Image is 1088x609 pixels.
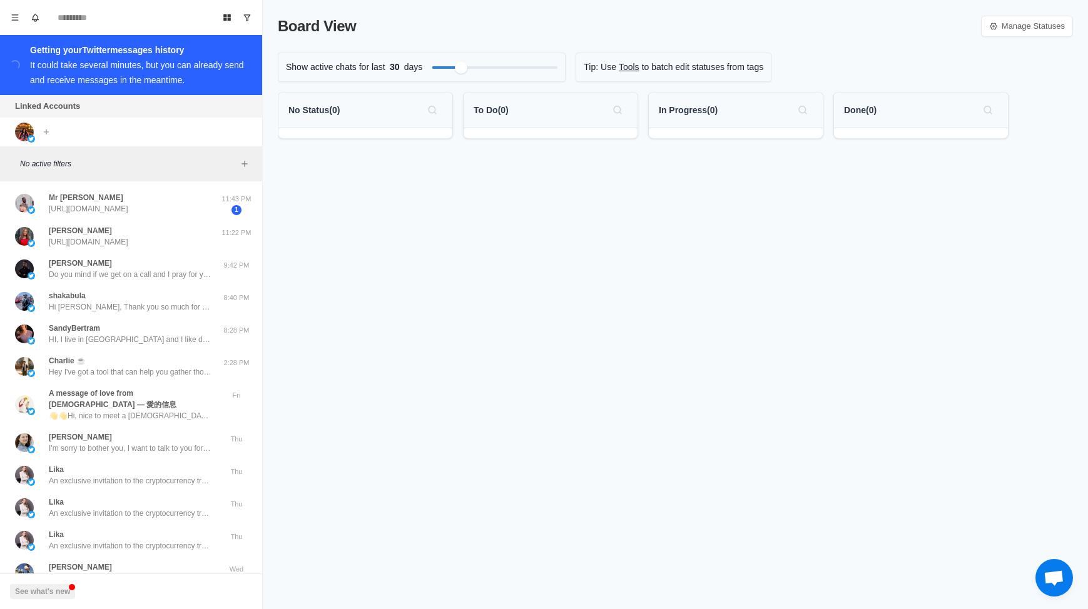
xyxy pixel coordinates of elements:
p: 8:28 PM [221,325,252,336]
img: picture [28,408,35,415]
img: picture [28,206,35,214]
img: picture [15,498,34,517]
p: Hello, I want to find a boyfriend, can we get to know each other? [49,573,211,584]
button: Add filters [237,156,252,171]
img: picture [28,272,35,279]
span: 30 [385,61,404,74]
p: Thu [221,434,252,445]
img: picture [15,292,34,311]
p: to batch edit statuses from tags [642,61,764,74]
img: picture [15,466,34,485]
p: Lika [49,529,64,540]
p: HI, I live in [GEOGRAPHIC_DATA] and I like drinking. I want to make friends with you. [49,334,211,345]
p: No active filters [20,158,237,169]
img: picture [28,478,35,486]
p: 👋👋Hi, nice to meet a [DEMOGRAPHIC_DATA] on Twitter. The tweets you shared are great, I like them,... [49,410,211,421]
img: picture [15,325,34,343]
p: [PERSON_NAME] [49,561,112,573]
button: Notifications [25,8,45,28]
span: 1 [231,205,241,215]
p: shakabula [49,290,86,301]
p: days [404,61,423,74]
p: 9:42 PM [221,260,252,271]
p: Lika [49,464,64,475]
img: picture [28,337,35,345]
img: picture [15,563,34,582]
p: An exclusive invitation to the cryptocurrency trading community! Hello, supporters! As a special ... [49,540,211,551]
button: Menu [5,8,25,28]
p: Done ( 0 ) [844,104,877,117]
p: Thu [221,499,252,510]
p: Hi [PERSON_NAME], Thank you so much for your kind words and prayer. I really appreciate it. Amennn 🙏 [49,301,211,313]
button: Search [793,100,813,120]
img: picture [15,531,34,550]
div: It could take several minutes, but you can already send and receive messages in the meantime. [30,60,244,85]
button: See what's new [10,584,75,599]
p: Fri [221,390,252,401]
p: Show active chats for last [286,61,385,74]
img: picture [15,194,34,213]
p: I'm sorry to bother you, I want to talk to you for a few minutes [49,443,211,454]
button: Search [978,100,998,120]
img: picture [15,227,34,246]
img: picture [15,433,34,452]
img: picture [28,511,35,518]
p: Do you mind if we get on a call and I pray for you? [49,269,211,280]
p: Thu [221,466,252,477]
img: picture [28,304,35,312]
p: Thu [221,531,252,542]
img: picture [28,446,35,453]
p: [PERSON_NAME] [49,258,112,269]
p: An exclusive invitation to the cryptocurrency trading community! Hello, supporters! As a special ... [49,475,211,486]
img: picture [28,135,35,143]
div: Filter by activity days [455,61,467,74]
a: Open chat [1035,559,1073,596]
img: picture [15,259,34,278]
button: Add account [39,124,54,139]
img: picture [15,357,34,376]
a: Tools [619,61,639,74]
p: Lika [49,496,64,508]
p: Hey I've got a tool that can help you gather thousands of emails from your target market on Insta... [49,366,211,378]
div: Getting your Twitter messages history [30,43,247,58]
p: [PERSON_NAME] [49,431,112,443]
p: 11:43 PM [221,194,252,204]
p: Wed [221,564,252,575]
p: [URL][DOMAIN_NAME] [49,236,128,248]
p: Mr [PERSON_NAME] [49,192,123,203]
p: Charlie ☕️ [49,355,86,366]
p: Tip: Use [584,61,616,74]
p: 8:40 PM [221,293,252,303]
p: Board View [278,15,356,38]
p: To Do ( 0 ) [474,104,509,117]
p: No Status ( 0 ) [288,104,340,117]
p: In Progress ( 0 ) [659,104,718,117]
img: picture [28,239,35,247]
img: picture [28,543,35,551]
a: Manage Statuses [981,16,1073,37]
button: Show unread conversations [237,8,257,28]
p: Linked Accounts [15,100,80,113]
p: [URL][DOMAIN_NAME] [49,203,128,214]
p: 2:28 PM [221,358,252,368]
img: picture [28,370,35,377]
p: 11:22 PM [221,228,252,238]
p: SandyBertram [49,323,100,334]
img: picture [15,123,34,141]
p: An exclusive invitation to the cryptocurrency trading community! Hello, supporters! As a special ... [49,508,211,519]
img: picture [15,395,34,414]
button: Search [608,100,628,120]
button: Board View [217,8,237,28]
p: [PERSON_NAME] [49,225,112,236]
p: A message of love from [DEMOGRAPHIC_DATA] — 愛的信息 [49,388,221,410]
button: Search [422,100,442,120]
